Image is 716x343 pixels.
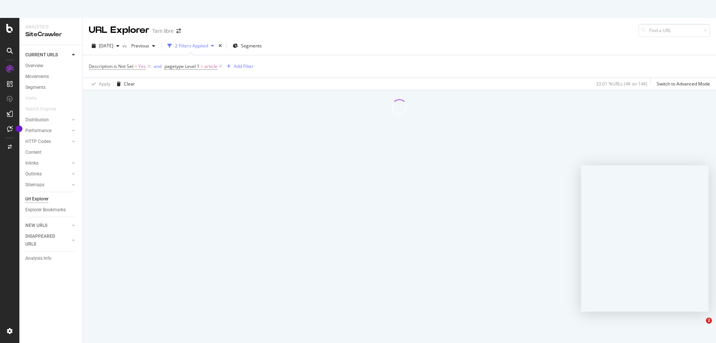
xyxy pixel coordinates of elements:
button: and [154,63,161,70]
div: Tooltip anchor [16,125,22,132]
div: and [154,63,161,69]
button: [DATE] [89,40,122,52]
span: Description is Not Set [89,63,134,69]
div: Inlinks [25,159,38,167]
a: Sitemaps [25,181,70,189]
span: Segments [241,43,262,49]
div: NEW URLS [25,222,47,230]
button: Segments [230,40,265,52]
div: arrow-right-arrow-left [176,28,181,34]
button: Switch to Advanced Mode [654,78,710,90]
div: Segments [25,84,45,91]
a: DISAPPEARED URLS [25,233,70,248]
a: Analysis Info [25,255,77,262]
div: Performance [25,127,51,135]
div: Analytics [25,24,76,30]
div: Outlinks [25,170,42,178]
a: Distribution [25,116,70,124]
button: Clear [114,78,135,90]
a: Outlinks [25,170,70,178]
div: SiteCrawler [25,30,76,39]
div: Url Explorer [25,195,48,203]
span: Yes [138,61,146,72]
input: Find a URL [638,24,710,37]
div: Search Engines [25,105,56,113]
a: Content [25,149,77,156]
a: Movements [25,73,77,81]
div: Explorer Bookmarks [25,206,66,214]
a: Explorer Bookmarks [25,206,77,214]
div: Clear [124,81,135,87]
span: vs [122,43,128,49]
span: article [204,61,217,72]
div: Apply [99,81,110,87]
div: Visits [25,94,37,102]
div: CURRENT URLS [25,51,58,59]
a: Url Explorer [25,195,77,203]
div: Switch to Advanced Mode [657,81,710,87]
button: Apply [89,78,110,90]
div: 33.01 % URLs ( 4K on 14K ) [596,81,647,87]
div: URL Explorer [89,24,149,37]
div: DISAPPEARED URLS [25,233,63,248]
button: Previous [128,40,158,52]
iframe: Intercom live chat message [581,165,709,312]
div: Analysis Info [25,255,51,262]
span: Previous [128,43,149,49]
div: Movements [25,73,49,81]
a: Overview [25,62,77,70]
div: Content [25,149,41,156]
a: NEW URLS [25,222,70,230]
span: 2025 Aug. 11th [99,43,113,49]
span: = [201,63,203,69]
a: Search Engines [25,105,64,113]
button: Add Filter [224,62,254,71]
span: = [135,63,137,69]
button: 2 Filters Applied [164,40,217,52]
div: Overview [25,62,43,70]
div: Add Filter [234,63,254,69]
span: pagetype Level 1 [164,63,200,69]
div: HTTP Codes [25,138,51,146]
div: times [217,42,223,50]
a: Inlinks [25,159,70,167]
a: Performance [25,127,70,135]
div: Sitemaps [25,181,44,189]
div: Tarn libre [152,27,173,35]
a: Visits [25,94,44,102]
span: 2 [706,318,712,324]
div: Distribution [25,116,49,124]
div: 2 Filters Applied [175,43,208,49]
a: HTTP Codes [25,138,70,146]
a: CURRENT URLS [25,51,70,59]
a: Segments [25,84,77,91]
iframe: Intercom live chat [691,318,709,336]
